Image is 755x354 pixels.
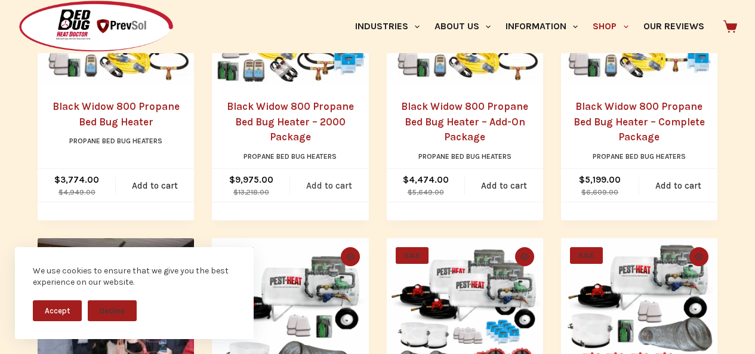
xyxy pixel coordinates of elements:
button: Accept [33,300,82,321]
span: $ [233,188,238,196]
span: $ [58,188,63,196]
div: We use cookies to ensure that we give you the best experience on our website. [33,265,236,288]
button: Quick view toggle [341,247,360,266]
span: SALE [396,247,429,264]
a: Propane Bed Bug Heaters [418,152,511,161]
a: Black Widow 800 Propane Bed Bug Heater [53,100,180,128]
a: Add to cart: “Black Widow 800 Propane Bed Bug Heater - Add-On Package” [465,169,543,202]
span: $ [579,174,585,185]
span: $ [581,188,586,196]
span: SALE [570,247,603,264]
a: Propane Bed Bug Heaters [69,137,162,145]
a: Black Widow 800 Propane Bed Bug Heater – Complete Package [574,100,705,143]
button: Decline [88,300,137,321]
bdi: 13,218.00 [233,188,269,196]
span: $ [408,188,412,196]
button: Quick view toggle [515,247,534,266]
bdi: 4,474.00 [403,174,449,185]
a: Add to cart: “Black Widow 800 Propane Bed Bug Heater - Complete Package” [639,169,717,202]
a: Black Widow 800 Propane Bed Bug Heater – 2000 Package [227,100,354,143]
bdi: 5,199.00 [579,174,621,185]
a: Propane Bed Bug Heaters [244,152,337,161]
span: $ [54,174,60,185]
a: Add to cart: “Black Widow 800 Propane Bed Bug Heater” [116,169,194,202]
a: Add to cart: “Black Widow 800 Propane Bed Bug Heater - 2000 Package” [290,169,368,202]
span: $ [403,174,409,185]
span: $ [229,174,235,185]
bdi: 4,949.00 [58,188,95,196]
bdi: 6,609.00 [581,188,618,196]
bdi: 5,649.00 [408,188,444,196]
bdi: 9,975.00 [229,174,273,185]
button: Quick view toggle [689,247,708,266]
bdi: 3,774.00 [54,174,99,185]
a: Black Widow 800 Propane Bed Bug Heater – Add-On Package [401,100,528,143]
a: Propane Bed Bug Heaters [593,152,686,161]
